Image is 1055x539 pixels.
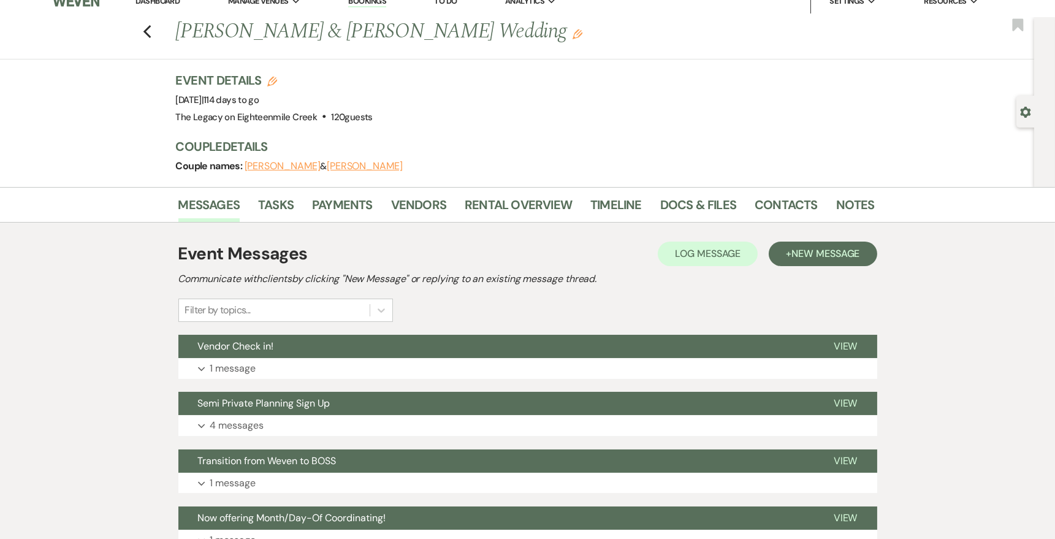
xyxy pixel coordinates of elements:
[198,511,386,524] span: Now offering Month/Day-Of Coordinating!
[198,454,337,467] span: Transition from Weven to BOSS
[834,397,858,410] span: View
[198,397,330,410] span: Semi Private Planning Sign Up
[465,195,572,222] a: Rental Overview
[178,241,308,267] h1: Event Messages
[658,242,758,266] button: Log Message
[245,160,403,172] span: &
[178,335,814,358] button: Vendor Check in!
[834,454,858,467] span: View
[176,17,725,47] h1: [PERSON_NAME] & [PERSON_NAME] Wedding
[814,449,877,473] button: View
[178,358,877,379] button: 1 message
[573,28,582,39] button: Edit
[176,94,259,106] span: [DATE]
[834,511,858,524] span: View
[210,475,256,491] p: 1 message
[210,361,256,377] p: 1 message
[202,94,259,106] span: |
[245,161,321,171] button: [PERSON_NAME]
[178,473,877,494] button: 1 message
[178,507,814,530] button: Now offering Month/Day-Of Coordinating!
[178,415,877,436] button: 4 messages
[675,247,741,260] span: Log Message
[178,449,814,473] button: Transition from Weven to BOSS
[176,138,863,155] h3: Couple Details
[391,195,446,222] a: Vendors
[755,195,818,222] a: Contacts
[590,195,642,222] a: Timeline
[312,195,373,222] a: Payments
[178,272,877,286] h2: Communicate with clients by clicking "New Message" or replying to an existing message thread.
[185,303,251,318] div: Filter by topics...
[834,340,858,353] span: View
[327,161,403,171] button: [PERSON_NAME]
[198,340,274,353] span: Vendor Check in!
[814,507,877,530] button: View
[176,159,245,172] span: Couple names:
[204,94,259,106] span: 114 days to go
[178,195,240,222] a: Messages
[769,242,877,266] button: +New Message
[836,195,875,222] a: Notes
[331,111,372,123] span: 120 guests
[1020,105,1031,117] button: Open lead details
[814,335,877,358] button: View
[178,392,814,415] button: Semi Private Planning Sign Up
[814,392,877,415] button: View
[660,195,736,222] a: Docs & Files
[210,418,264,434] p: 4 messages
[791,247,859,260] span: New Message
[176,111,318,123] span: The Legacy on Eighteenmile Creek
[258,195,294,222] a: Tasks
[176,72,373,89] h3: Event Details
